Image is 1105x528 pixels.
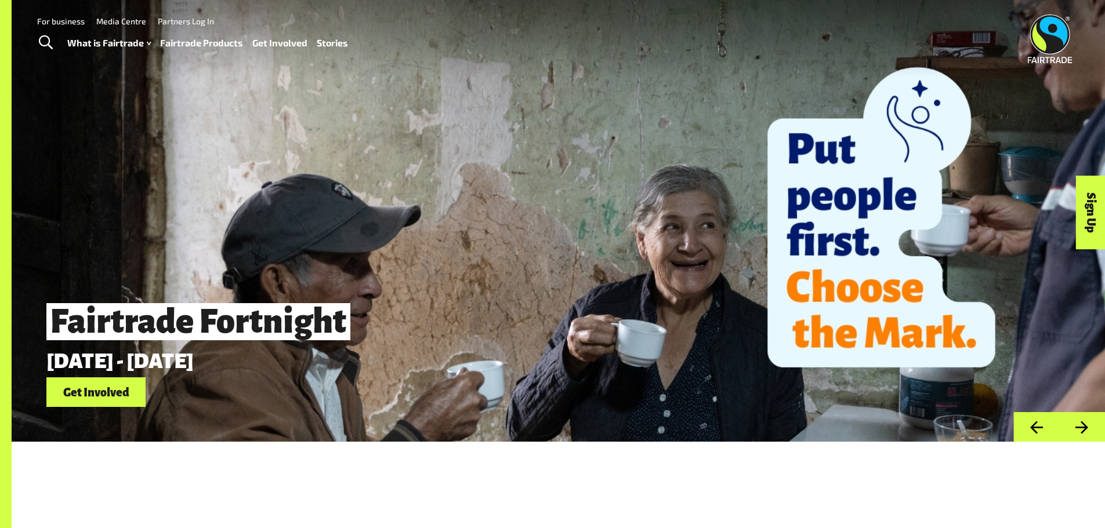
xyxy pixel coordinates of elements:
button: Next [1059,412,1105,442]
button: Previous [1013,412,1059,442]
a: Stories [317,35,348,52]
a: Get Involved [252,35,307,52]
a: Media Centre [96,16,146,26]
a: Fairtrade Products [160,35,243,52]
a: For business [37,16,85,26]
p: [DATE] - [DATE] [46,349,897,373]
span: Fairtrade Fortnight [46,303,350,340]
a: Get Involved [46,377,146,407]
a: What is Fairtrade [67,35,151,52]
img: Fairtrade Australia New Zealand logo [1028,14,1073,63]
a: Partners Log In [158,16,214,26]
a: Toggle Search [31,28,60,57]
